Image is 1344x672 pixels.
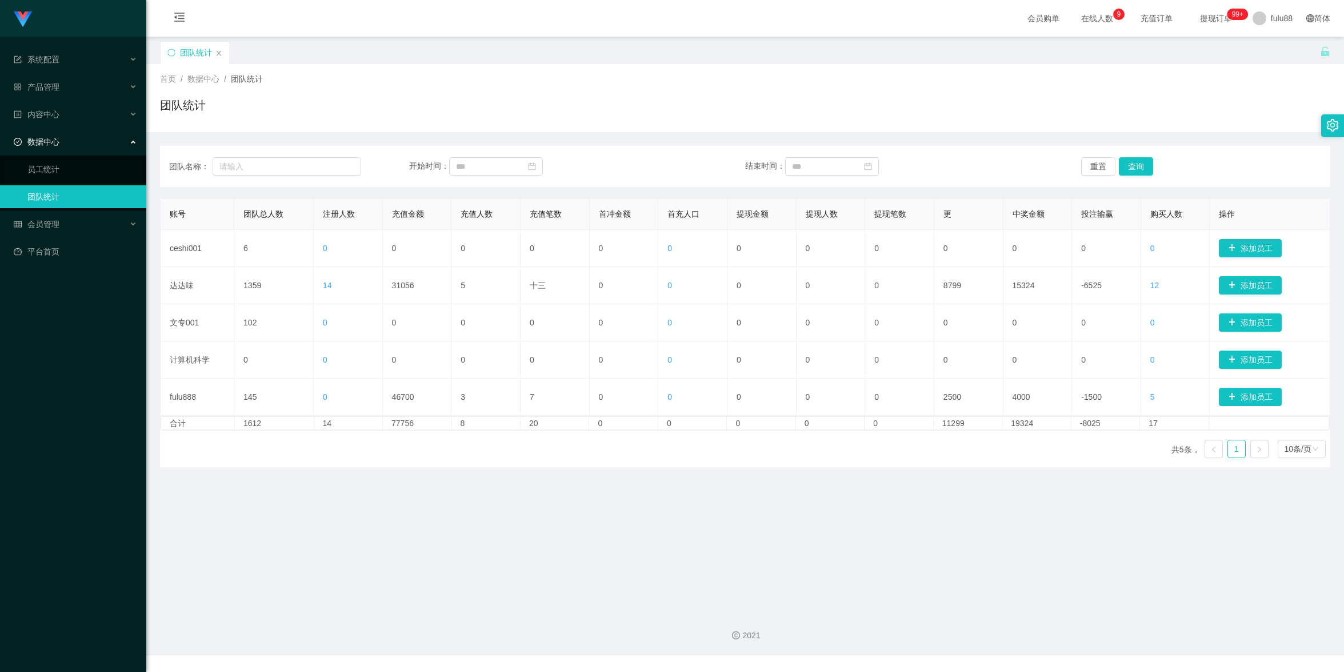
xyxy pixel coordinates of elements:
[943,281,961,290] font: 8799
[599,244,603,253] font: 0
[864,162,872,170] i: 图标：日历
[27,137,59,146] font: 数据中心
[170,281,194,290] font: 达达味
[160,74,176,83] font: 首页
[1013,209,1045,218] font: 中奖金额
[170,209,186,218] font: 账号
[745,161,785,170] font: 结束时间：
[160,1,199,37] i: 图标: 菜单折叠
[392,244,397,253] font: 0
[874,392,879,401] font: 0
[1149,419,1158,428] font: 17
[1150,318,1155,327] font: 0
[530,392,534,401] font: 7
[1081,209,1113,218] font: 投注输赢
[1285,444,1311,454] font: 10条/页
[737,392,741,401] font: 0
[1150,209,1182,218] font: 购买人数
[160,99,206,112] font: 团队统计
[667,244,672,253] font: 0
[170,419,186,428] font: 合计
[1141,14,1173,23] font: 充值订单
[806,318,810,327] font: 0
[170,244,202,253] font: ceshi001
[243,419,261,428] font: 1612
[599,281,603,290] font: 0
[1312,446,1319,454] i: 图标： 下
[530,244,534,253] font: 0
[667,209,699,218] font: 首充人口
[323,244,327,253] font: 0
[1314,14,1330,23] font: 简体
[461,392,465,401] font: 3
[1119,157,1153,176] button: 查询
[461,355,465,364] font: 0
[1210,446,1217,453] i: 图标： 左
[1219,209,1235,218] font: 操作
[1200,14,1232,23] font: 提现订单
[1227,440,1246,458] li: 1
[1027,14,1059,23] font: 会员购单
[599,392,603,401] font: 0
[599,318,603,327] font: 0
[1113,9,1125,20] sup: 9
[243,281,261,290] font: 1359
[1250,440,1269,458] li: 下一页
[461,244,465,253] font: 0
[737,281,741,290] font: 0
[737,209,769,218] font: 提现金额
[1013,318,1017,327] font: 0
[323,209,355,218] font: 注册人数
[392,392,414,401] font: 46700
[737,355,741,364] font: 0
[27,220,59,229] font: 会员管理
[806,355,810,364] font: 0
[14,240,137,263] a: 图标：仪表板平台首页
[243,355,248,364] font: 0
[167,49,175,57] i: 图标：同步
[180,48,212,57] font: 团队统计
[27,158,137,181] a: 员工统计
[1271,14,1293,23] font: fulu88
[181,74,183,83] font: /
[323,392,327,401] font: 0
[461,419,465,428] font: 8
[323,281,332,290] font: 14
[243,318,257,327] font: 102
[1320,46,1330,57] i: 图标： 解锁
[170,318,199,327] font: 文专001
[1081,244,1086,253] font: 0
[530,209,562,218] font: 充值笔数
[392,281,414,290] font: 31056
[224,74,226,83] font: /
[461,318,465,327] font: 0
[27,185,137,208] a: 团队统计
[14,110,22,118] i: 图标：个人资料
[667,318,672,327] font: 0
[323,318,327,327] font: 0
[231,74,263,83] font: 团队统计
[530,355,534,364] font: 0
[737,244,741,253] font: 0
[391,419,414,428] font: 77756
[942,419,965,428] font: 11299
[1080,419,1101,428] font: -8025
[742,631,760,640] font: 2021
[530,281,546,290] font: 十三
[943,209,951,218] font: 更
[1081,355,1086,364] font: 0
[461,209,493,218] font: 充值人数
[873,419,878,428] font: 0
[1256,446,1263,453] i: 图标： 右
[1013,281,1035,290] font: 15324
[1081,318,1086,327] font: 0
[732,631,740,639] i: 图标：版权
[806,209,838,218] font: 提现人数
[529,419,538,428] font: 20
[27,110,59,119] font: 内容中心
[14,11,32,27] img: logo.9652507e.png
[1171,445,1200,454] font: 共5条，
[409,161,449,170] font: 开始时间：
[530,318,534,327] font: 0
[1326,119,1339,132] i: 图标：设置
